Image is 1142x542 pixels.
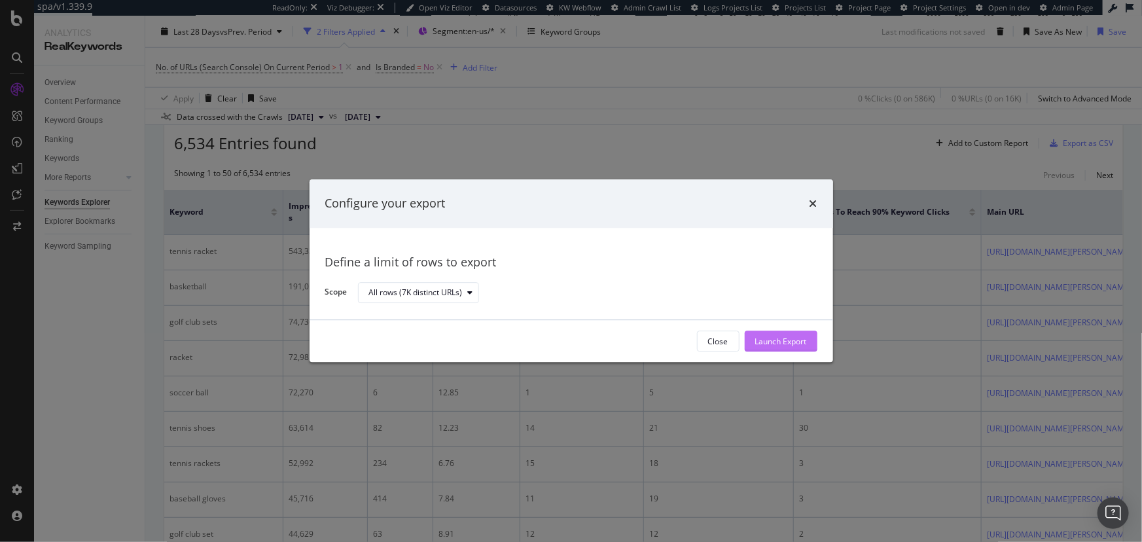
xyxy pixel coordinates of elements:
[369,289,463,297] div: All rows (7K distinct URLs)
[358,282,479,303] button: All rows (7K distinct URLs)
[697,331,740,352] button: Close
[708,336,728,347] div: Close
[325,254,817,271] div: Define a limit of rows to export
[745,331,817,352] button: Launch Export
[755,336,807,347] div: Launch Export
[325,287,348,301] label: Scope
[325,195,446,212] div: Configure your export
[310,179,833,362] div: modal
[1097,497,1129,529] div: Open Intercom Messenger
[810,195,817,212] div: times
